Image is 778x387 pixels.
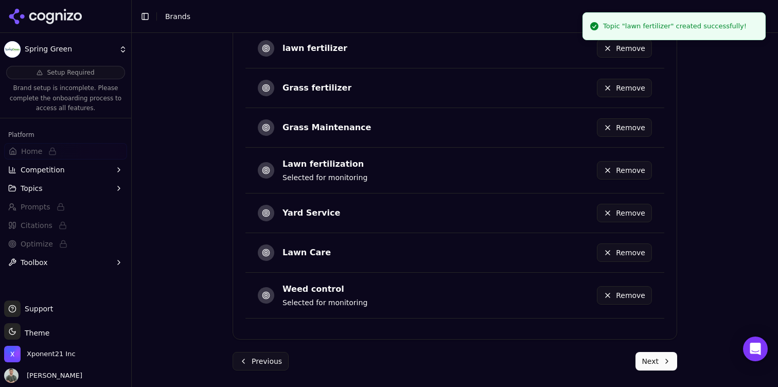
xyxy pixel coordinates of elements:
[635,352,677,371] button: Next
[4,254,127,271] button: Toolbox
[21,257,48,268] span: Toolbox
[4,346,76,362] button: Open organization switcher
[4,368,19,383] img: Chuck McCarthy
[282,158,367,170] div: Lawn fertilization
[21,220,52,231] span: Citations
[597,286,652,305] button: Remove
[21,202,50,212] span: Prompts
[21,146,42,156] span: Home
[282,172,367,183] div: Selected for monitoring
[25,45,115,54] span: Spring Green
[4,346,21,362] img: Xponent21 Inc
[282,82,351,94] div: Grass fertilizer
[165,12,190,21] span: Brands
[21,239,53,249] span: Optimize
[282,247,331,259] div: Lawn Care
[282,42,347,55] div: lawn fertilizer
[165,11,190,22] nav: breadcrumb
[597,79,652,97] button: Remove
[21,183,43,193] span: Topics
[4,368,82,383] button: Open user button
[597,204,652,222] button: Remove
[21,329,49,337] span: Theme
[597,161,652,180] button: Remove
[597,243,652,262] button: Remove
[4,162,127,178] button: Competition
[23,371,82,380] span: [PERSON_NAME]
[233,352,289,371] button: Previous
[282,297,367,308] div: Selected for monitoring
[27,349,76,359] span: Xponent21 Inc
[4,127,127,143] div: Platform
[282,207,340,219] div: Yard Service
[47,68,94,77] span: Setup Required
[4,180,127,197] button: Topics
[597,39,652,58] button: Remove
[282,121,371,134] div: Grass Maintenance
[282,283,367,295] div: Weed control
[21,165,65,175] span: Competition
[603,21,747,31] div: Topic "lawn fertilizer" created successfully!
[743,337,768,361] div: Open Intercom Messenger
[4,41,21,58] img: Spring Green
[597,118,652,137] button: Remove
[6,83,125,114] p: Brand setup is incomplete. Please complete the onboarding process to access all features.
[21,304,53,314] span: Support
